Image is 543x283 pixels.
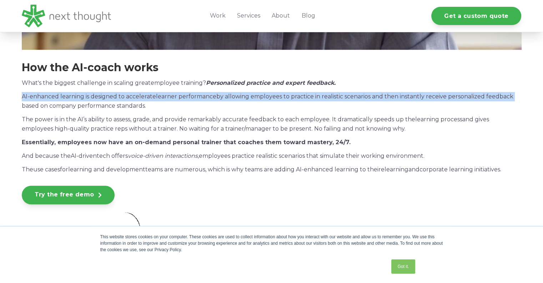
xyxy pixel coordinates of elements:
div: This website stores cookies on your computer. These cookies are used to collect information about... [100,234,443,253]
p: AI-enhanced learning is designed to accelerate by allowing employees to practice in realistic sce... [22,92,522,111]
p: The for teams are numerous, which is why teams are adding AI-enhanced learning to their and . [22,165,522,174]
span: corporate learning [419,166,473,173]
strong: Essentially, employees now have an on-demand personal trainer that coaches them toward mastery, 2... [22,139,351,146]
span: initiatives [474,166,500,173]
em: voice-driven interactions, [128,152,199,159]
p: And because the tech offers employees practice realistic scenarios that simulate their working en... [22,151,522,161]
span: learning process [415,116,462,123]
span: employee training [151,79,203,86]
p: The power is in the AI’s ability to assess, grade, and provide remarkably accurate feedback to ea... [22,115,522,133]
span: learning and development [68,166,145,173]
span: AI-driven [71,152,97,159]
a: Got it. [391,259,415,274]
a: Get a custom quote [431,7,521,25]
span: use cases [33,166,60,173]
img: Small curly arrow [124,212,163,257]
a: Try the free demo [22,186,115,204]
em: Personalized practice and expert feedback. [206,79,336,86]
span: elearning [381,166,408,173]
span: learner performance [156,93,216,100]
h3: How the AI-coach works [22,61,522,74]
img: LG - NextThought Logo [22,5,111,27]
p: What's the biggest challenge in scaling great ? [22,78,522,88]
